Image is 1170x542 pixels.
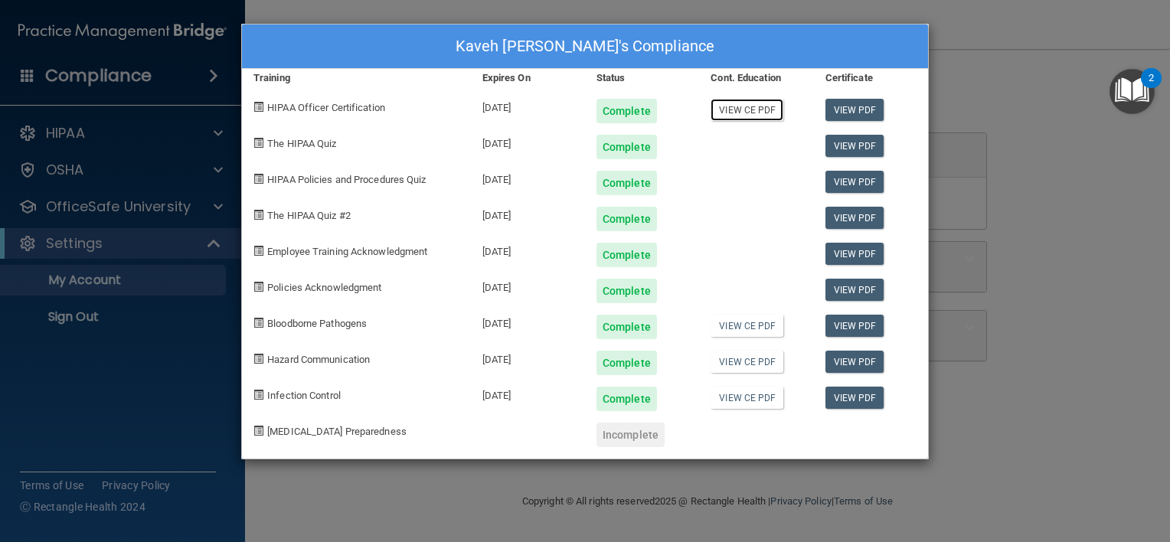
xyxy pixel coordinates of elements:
[1110,69,1155,114] button: Open Resource Center, 2 new notifications
[596,351,657,375] div: Complete
[596,99,657,123] div: Complete
[825,387,884,409] a: View PDF
[596,207,657,231] div: Complete
[471,231,585,267] div: [DATE]
[825,351,884,373] a: View PDF
[825,207,884,229] a: View PDF
[825,315,884,337] a: View PDF
[267,390,341,401] span: Infection Control
[471,339,585,375] div: [DATE]
[596,315,657,339] div: Complete
[242,69,471,87] div: Training
[267,426,407,437] span: [MEDICAL_DATA] Preparedness
[267,246,427,257] span: Employee Training Acknowledgment
[825,279,884,301] a: View PDF
[711,99,783,121] a: View CE PDF
[596,279,657,303] div: Complete
[471,159,585,195] div: [DATE]
[471,303,585,339] div: [DATE]
[585,69,699,87] div: Status
[267,102,385,113] span: HIPAA Officer Certification
[471,87,585,123] div: [DATE]
[825,171,884,193] a: View PDF
[711,387,783,409] a: View CE PDF
[267,318,367,329] span: Bloodborne Pathogens
[267,210,351,221] span: The HIPAA Quiz #2
[1149,78,1154,98] div: 2
[596,423,665,447] div: Incomplete
[596,387,657,411] div: Complete
[596,171,657,195] div: Complete
[711,351,783,373] a: View CE PDF
[471,123,585,159] div: [DATE]
[267,282,381,293] span: Policies Acknowledgment
[596,135,657,159] div: Complete
[471,375,585,411] div: [DATE]
[825,243,884,265] a: View PDF
[471,267,585,303] div: [DATE]
[471,69,585,87] div: Expires On
[242,24,928,69] div: Kaveh [PERSON_NAME]'s Compliance
[267,174,426,185] span: HIPAA Policies and Procedures Quiz
[711,315,783,337] a: View CE PDF
[699,69,813,87] div: Cont. Education
[814,69,928,87] div: Certificate
[825,99,884,121] a: View PDF
[825,135,884,157] a: View PDF
[471,195,585,231] div: [DATE]
[596,243,657,267] div: Complete
[267,138,336,149] span: The HIPAA Quiz
[267,354,370,365] span: Hazard Communication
